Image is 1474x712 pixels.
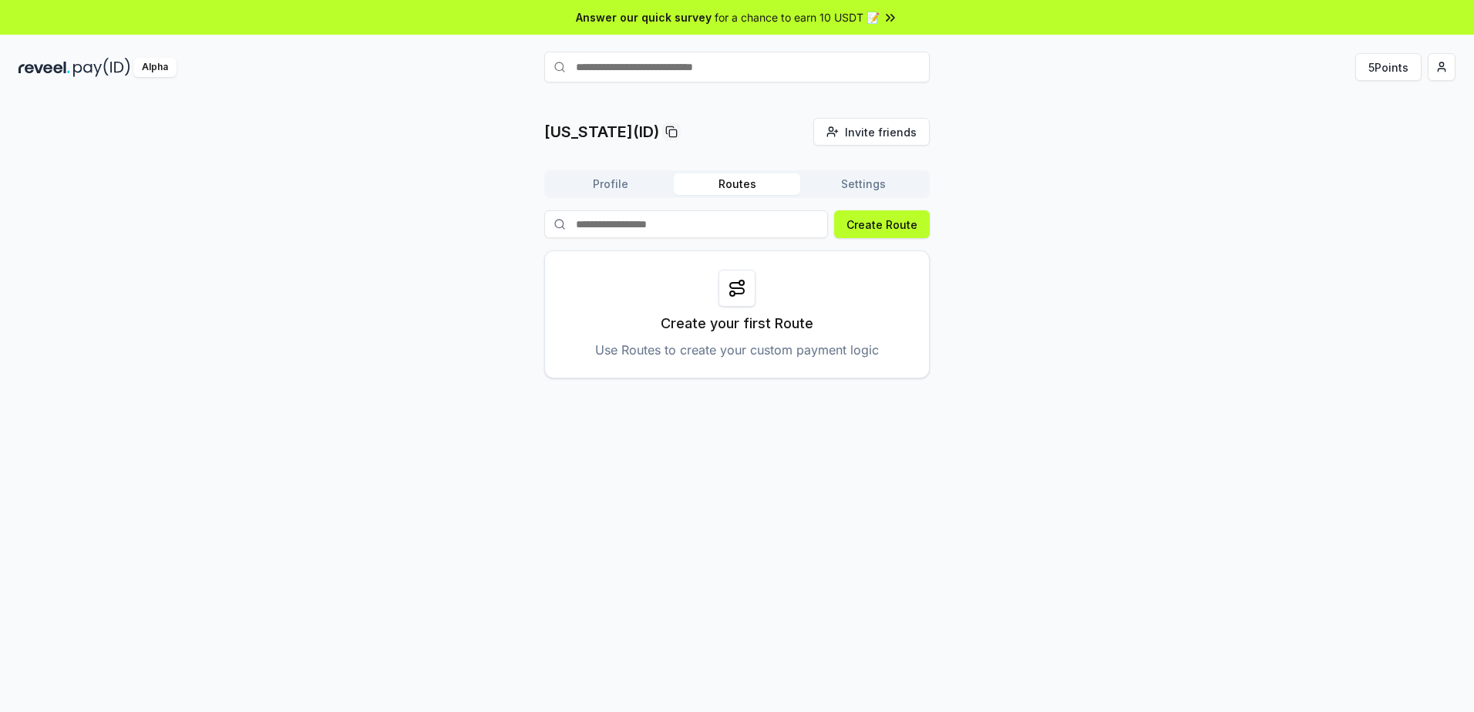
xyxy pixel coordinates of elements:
button: Create Route [834,210,930,238]
button: 5Points [1355,53,1422,81]
button: Settings [800,173,927,195]
span: for a chance to earn 10 USDT 📝 [715,9,880,25]
button: Routes [674,173,800,195]
button: Invite friends [813,118,930,146]
p: Use Routes to create your custom payment logic [595,341,879,359]
button: Profile [547,173,674,195]
span: Invite friends [845,124,917,140]
img: pay_id [73,58,130,77]
div: Alpha [133,58,177,77]
img: reveel_dark [19,58,70,77]
p: [US_STATE](ID) [544,121,659,143]
span: Answer our quick survey [576,9,712,25]
p: Create your first Route [661,313,813,334]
